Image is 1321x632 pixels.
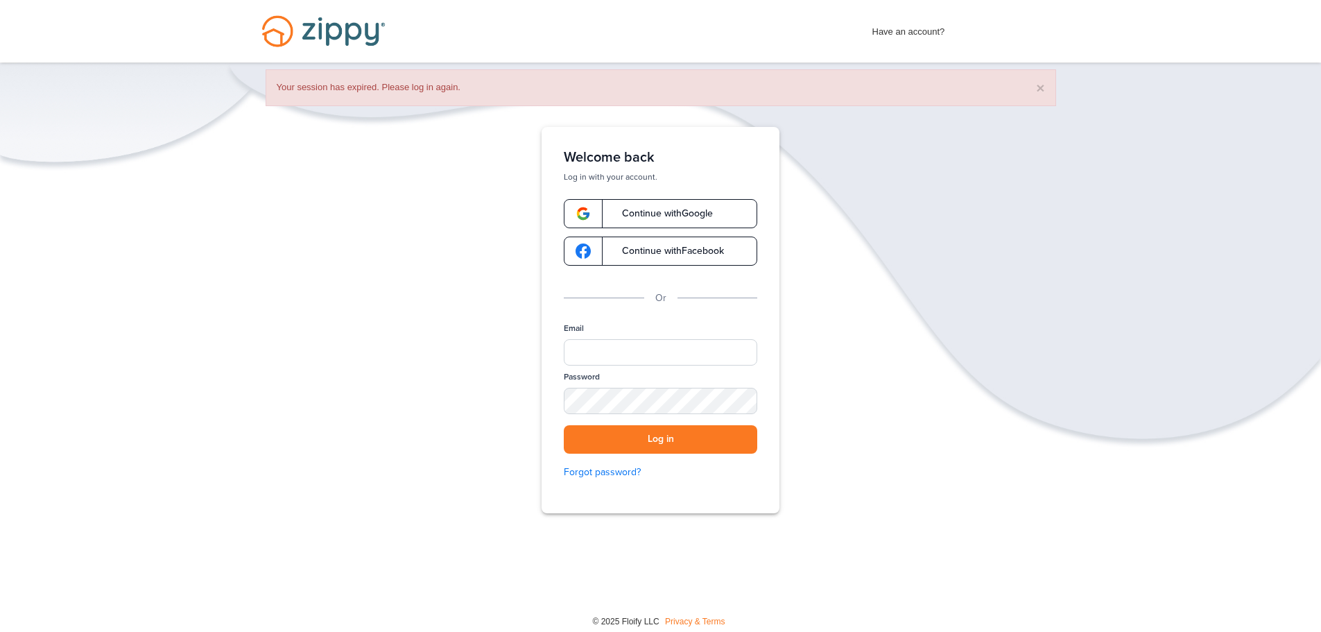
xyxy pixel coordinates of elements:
[564,199,757,228] a: google-logoContinue withGoogle
[1036,80,1044,95] button: ×
[564,171,757,182] p: Log in with your account.
[592,617,659,626] span: © 2025 Floify LLC
[564,388,757,414] input: Password
[564,149,757,166] h1: Welcome back
[608,246,724,256] span: Continue with Facebook
[655,291,666,306] p: Or
[608,209,713,219] span: Continue with Google
[564,465,757,480] a: Forgot password?
[266,69,1056,106] div: Your session has expired. Please log in again.
[872,17,945,40] span: Have an account?
[564,425,757,454] button: Log in
[564,237,757,266] a: google-logoContinue withFacebook
[576,244,591,259] img: google-logo
[576,206,591,221] img: google-logo
[665,617,725,626] a: Privacy & Terms
[564,371,600,383] label: Password
[564,339,757,366] input: Email
[564,323,584,334] label: Email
